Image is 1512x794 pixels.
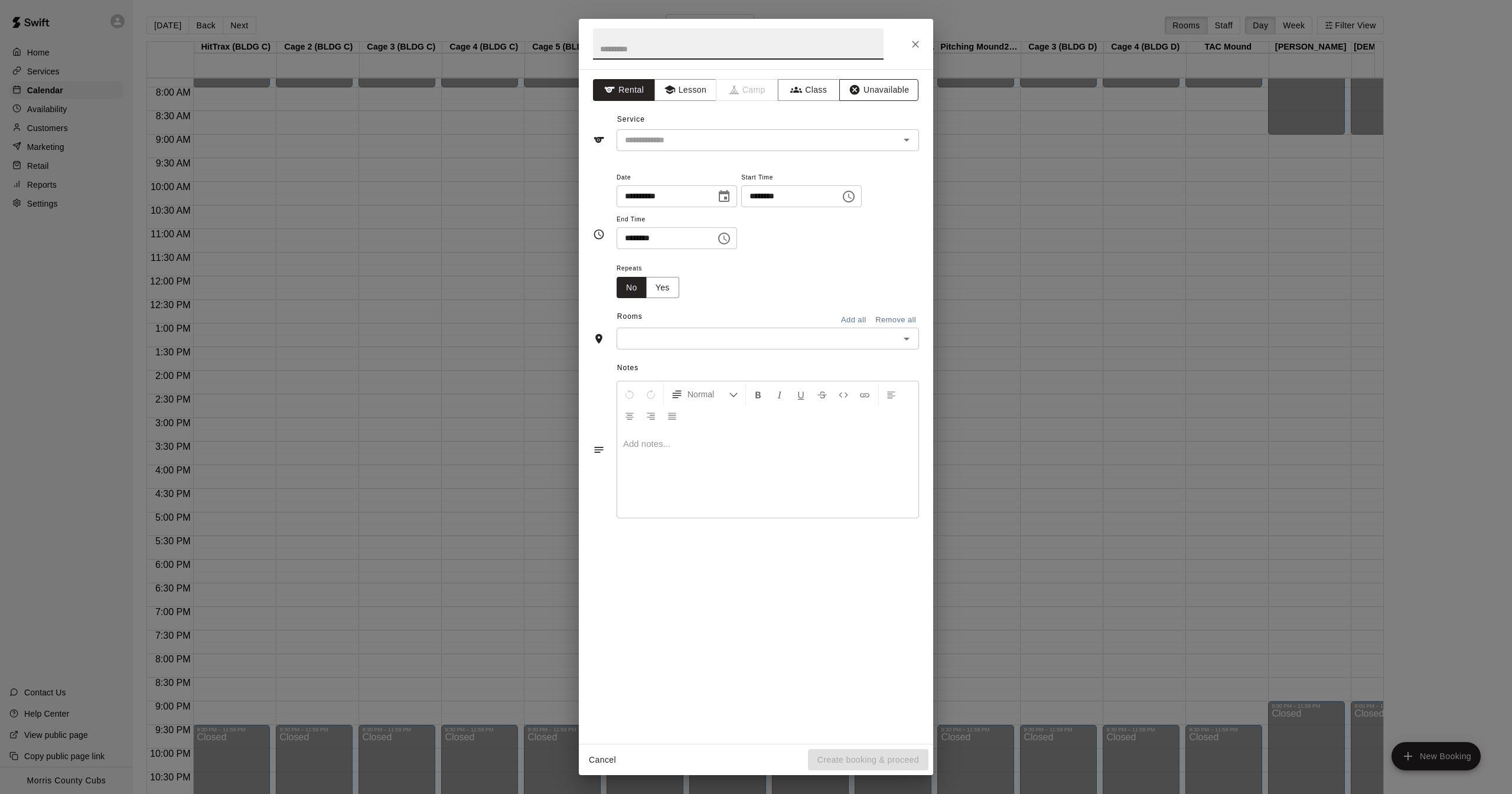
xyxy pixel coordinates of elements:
[593,228,605,240] svg: Timing
[881,384,901,405] button: Left Align
[617,212,737,228] span: End Time
[712,227,736,250] button: Choose time, selected time is 7:30 PM
[617,277,679,299] div: outlined button group
[641,405,661,426] button: Right Align
[898,331,915,347] button: Open
[593,444,605,456] svg: Notes
[617,170,737,186] span: Date
[620,405,640,426] button: Center Align
[593,79,655,101] button: Rental
[712,185,736,208] button: Choose date, selected date is Oct 25, 2025
[617,312,643,321] span: Rooms
[778,79,840,101] button: Class
[641,384,661,405] button: Redo
[662,405,682,426] button: Justify Align
[770,384,790,405] button: Format Italics
[646,277,679,299] button: Yes
[593,134,605,146] svg: Service
[617,115,645,123] span: Service
[666,384,743,405] button: Formatting Options
[617,359,919,378] span: Notes
[617,277,647,299] button: No
[791,384,811,405] button: Format Underline
[833,384,853,405] button: Insert Code
[617,261,689,277] span: Repeats
[872,311,919,329] button: Remove all
[716,79,778,101] span: Camps can only be created in the Services page
[839,79,918,101] button: Unavailable
[835,311,872,329] button: Add all
[593,333,605,345] svg: Rooms
[584,749,621,771] button: Cancel
[855,384,875,405] button: Insert Link
[905,34,926,55] button: Close
[654,79,716,101] button: Lesson
[741,170,862,186] span: Start Time
[837,185,861,208] button: Choose time, selected time is 7:00 PM
[898,132,915,148] button: Open
[812,384,832,405] button: Format Strikethrough
[748,384,768,405] button: Format Bold
[620,384,640,405] button: Undo
[687,388,729,400] span: Normal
